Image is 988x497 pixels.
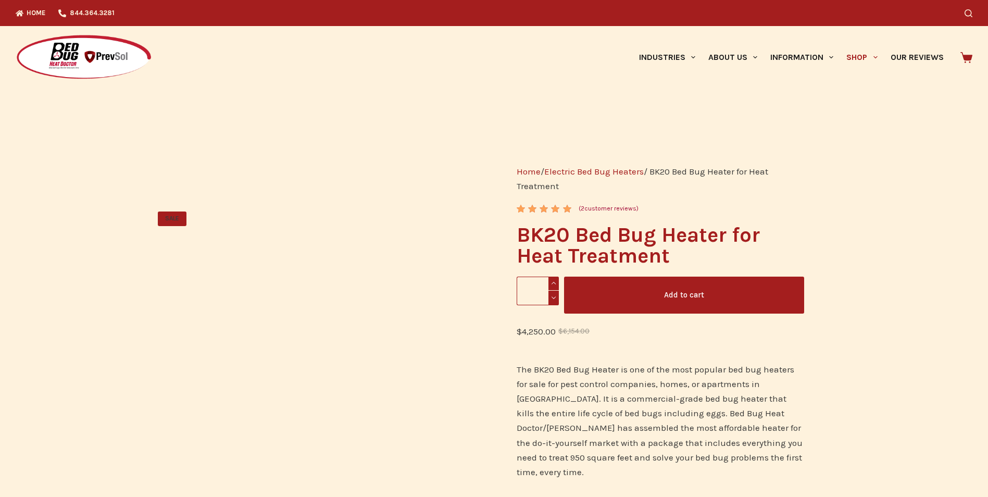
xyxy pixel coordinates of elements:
img: Prevsol/Bed Bug Heat Doctor [16,34,152,81]
h1: BK20 Bed Bug Heater for Heat Treatment [517,225,804,266]
button: Add to cart [564,277,804,314]
a: Shop [840,26,884,89]
span: SALE [158,212,186,226]
a: Our Reviews [884,26,950,89]
a: (2customer reviews) [579,204,639,214]
a: About Us [702,26,764,89]
a: Information [764,26,840,89]
nav: Breadcrumb [517,164,804,193]
a: Electric Bed Bug Heaters [544,166,644,177]
bdi: 6,154.00 [558,327,590,335]
span: $ [517,326,522,337]
span: Rated out of 5 based on customer ratings [517,205,572,268]
span: $ [558,327,563,335]
input: Product quantity [517,277,559,305]
bdi: 4,250.00 [517,326,556,337]
nav: Primary [632,26,950,89]
p: The BK20 Bed Bug Heater is one of the most popular bed bug heaters for sale for pest control comp... [517,362,804,479]
span: 2 [517,205,524,221]
a: Home [517,166,541,177]
a: Industries [632,26,702,89]
button: Search [965,9,972,17]
div: Rated 5.00 out of 5 [517,205,572,213]
span: 2 [581,205,584,212]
